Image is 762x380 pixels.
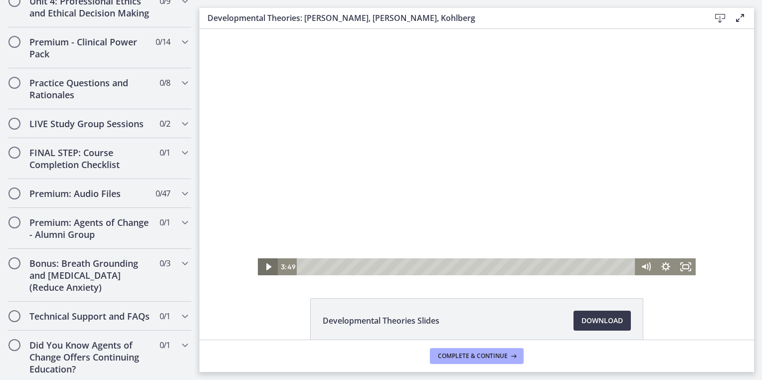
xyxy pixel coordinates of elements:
h2: Did You Know Agents of Change Offers Continuing Education? [29,339,151,375]
span: 0 / 1 [160,216,170,228]
iframe: Video Lesson [199,29,754,275]
span: 0 / 3 [160,257,170,269]
button: Fullscreen [476,229,496,246]
span: Complete & continue [438,352,508,360]
button: Show settings menu [456,229,476,246]
h2: LIVE Study Group Sessions [29,118,151,130]
span: 0 / 1 [160,310,170,322]
button: Complete & continue [430,348,524,364]
span: Download [581,315,623,327]
span: 0 / 8 [160,77,170,89]
span: 0 / 47 [156,188,170,199]
span: 0 / 2 [160,118,170,130]
h2: Premium: Agents of Change - Alumni Group [29,216,151,240]
h3: Developmental Theories: [PERSON_NAME], [PERSON_NAME], Kohlberg [207,12,694,24]
span: 0 / 1 [160,339,170,351]
span: 0 / 1 [160,147,170,159]
a: Download [573,311,631,331]
h2: Technical Support and FAQs [29,310,151,322]
h2: Bonus: Breath Grounding and [MEDICAL_DATA] (Reduce Anxiety) [29,257,151,293]
span: Developmental Theories Slides [323,315,439,327]
h2: Premium - Clinical Power Pack [29,36,151,60]
h2: FINAL STEP: Course Completion Checklist [29,147,151,171]
h2: Practice Questions and Rationales [29,77,151,101]
h2: Premium: Audio Files [29,188,151,199]
span: 0 / 14 [156,36,170,48]
button: Mute [436,229,456,246]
